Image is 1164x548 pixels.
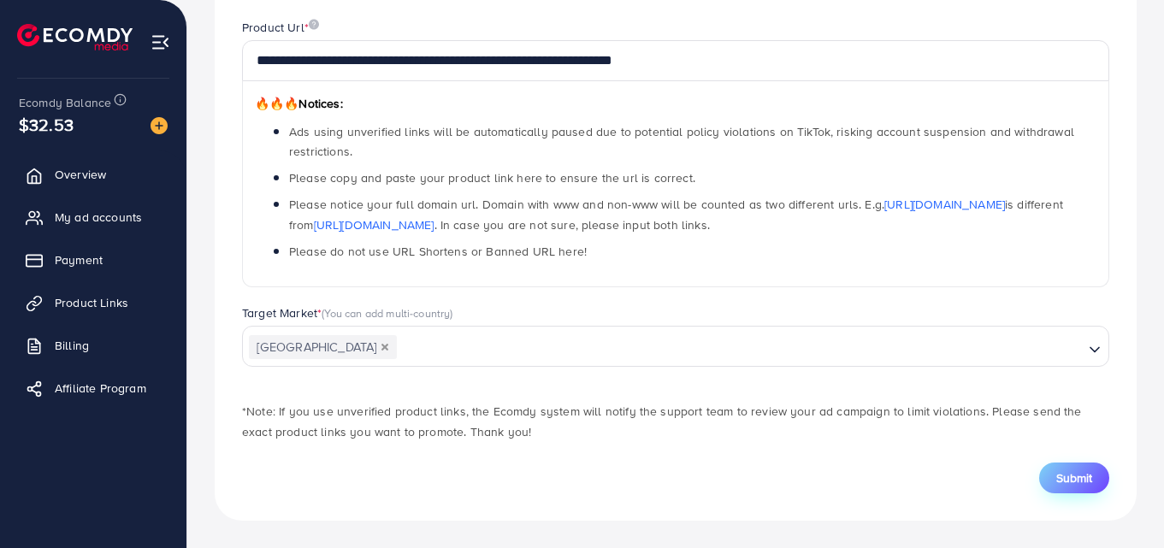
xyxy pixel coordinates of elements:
a: Product Links [13,286,174,320]
span: (You can add multi-country) [322,305,452,321]
div: Search for option [242,326,1109,367]
a: [URL][DOMAIN_NAME] [884,196,1005,213]
a: [URL][DOMAIN_NAME] [314,216,434,233]
span: Please do not use URL Shortens or Banned URL here! [289,243,587,260]
button: Submit [1039,463,1109,493]
span: $32.53 [19,112,74,137]
span: Ads using unverified links will be automatically paused due to potential policy violations on Tik... [289,123,1074,160]
span: [GEOGRAPHIC_DATA] [249,335,397,359]
span: Product Links [55,294,128,311]
img: image [309,19,319,30]
a: Affiliate Program [13,371,174,405]
span: Overview [55,166,106,183]
a: Billing [13,328,174,362]
a: My ad accounts [13,200,174,234]
span: Affiliate Program [55,380,146,397]
input: Search for option [399,334,1082,361]
img: logo [17,24,133,50]
img: image [151,117,168,134]
span: Notices: [255,95,343,112]
span: My ad accounts [55,209,142,226]
p: *Note: If you use unverified product links, the Ecomdy system will notify the support team to rev... [242,401,1109,442]
a: Payment [13,243,174,277]
span: 🔥🔥🔥 [255,95,298,112]
label: Target Market [242,304,453,321]
label: Product Url [242,19,319,36]
iframe: Chat [1091,471,1151,535]
img: menu [151,32,170,52]
button: Deselect Pakistan [381,343,389,351]
span: Billing [55,337,89,354]
span: Please notice your full domain url. Domain with www and non-www will be counted as two different ... [289,196,1063,233]
span: Ecomdy Balance [19,94,111,111]
span: Please copy and paste your product link here to ensure the url is correct. [289,169,695,186]
span: Payment [55,251,103,268]
a: Overview [13,157,174,192]
span: Submit [1056,469,1092,486]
